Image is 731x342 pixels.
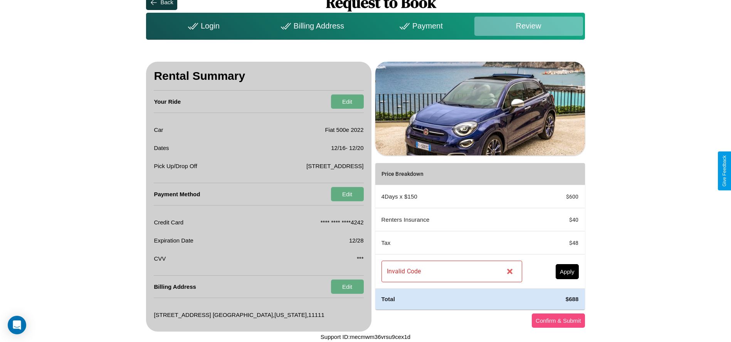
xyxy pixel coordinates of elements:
[381,295,522,303] h4: Total
[321,332,410,342] p: Support ID: mecmwm36vrsu9cex1d
[154,91,181,113] h4: Your Ride
[474,17,583,36] div: Review
[722,155,727,187] div: Give Feedback
[154,217,183,227] p: Credit Card
[154,183,200,205] h4: Payment Method
[349,235,364,246] p: 12/28
[532,313,585,328] button: Confirm & Submit
[8,316,26,334] div: Open Intercom Messenger
[154,253,166,264] p: CVV
[528,208,585,231] td: $ 40
[365,17,474,36] div: Payment
[331,187,364,201] button: Edit
[154,161,197,171] p: Pick Up/Drop Off
[381,191,522,202] p: 4 Days x $ 150
[154,310,324,320] p: [STREET_ADDRESS] [GEOGRAPHIC_DATA] , [US_STATE] , 11111
[306,161,363,171] p: [STREET_ADDRESS]
[375,163,585,309] table: simple table
[375,163,528,185] th: Price Breakdown
[257,17,365,36] div: Billing Address
[556,264,579,279] button: Apply
[154,143,169,153] p: Dates
[154,235,193,246] p: Expiration Date
[154,62,363,91] h3: Rental Summary
[331,94,364,109] button: Edit
[528,231,585,254] td: $ 48
[528,185,585,208] td: $ 600
[148,17,257,36] div: Login
[325,125,363,135] p: Fiat 500e 2022
[381,214,522,225] p: Renters Insurance
[154,276,196,298] h4: Billing Address
[331,143,363,153] p: 12 / 16 - 12 / 20
[331,280,364,294] button: Edit
[154,125,163,135] p: Car
[381,238,522,248] p: Tax
[534,295,579,303] h4: $ 688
